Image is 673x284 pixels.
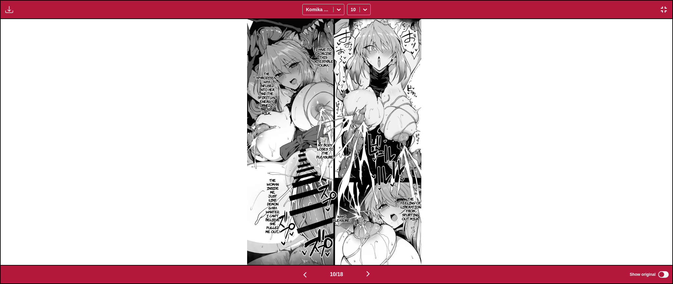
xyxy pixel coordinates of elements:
input: Show original [658,271,669,278]
img: Manga Panel [247,19,421,265]
span: Show original [630,272,656,277]
img: Next page [364,270,372,278]
p: The woman inside me, just like Demon Gara wanted... I can't believe she pulled me out...! [264,177,281,235]
img: Download translated images [5,6,13,13]
img: Previous page [301,271,309,279]
span: 10 / 18 [330,272,343,277]
p: My body loses to the pleasure... [315,142,336,160]
p: The feeling of liberation from spurting out milk... [399,196,422,222]
p: What... pleasure.! [332,213,352,224]
p: I have to exorcise this detestable youma... [312,46,335,68]
p: The aphrodisiac was infused into her, and the spiritual energy turned to breast milk... [255,70,279,116]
